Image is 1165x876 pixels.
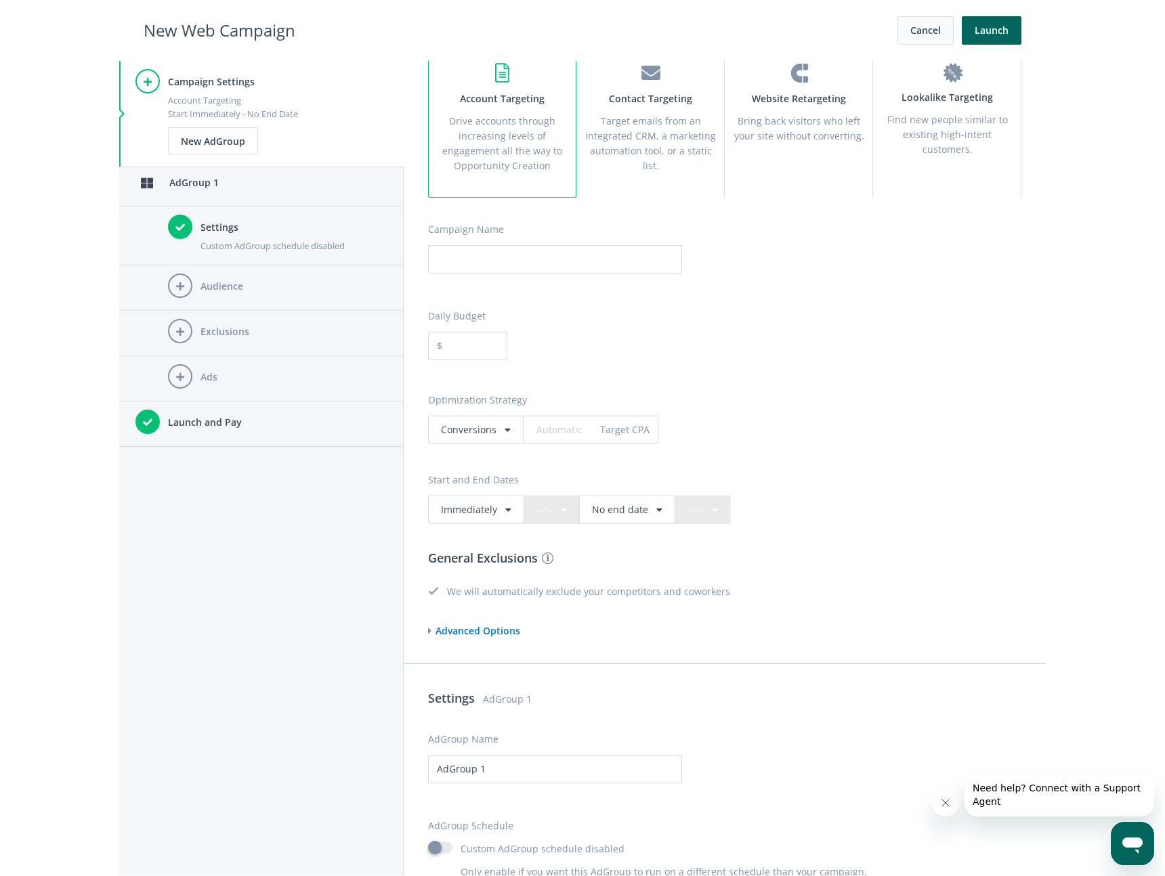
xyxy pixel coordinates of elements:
span: Advanced Options [431,624,520,637]
h4: Launch and Pay [168,415,387,430]
span: $ [428,332,442,360]
p: Contact Targeting [585,91,716,106]
div: Custom AdGroup schedule disabled [200,239,387,253]
label: Start and End Dates [428,473,519,487]
button: No end date [579,496,675,524]
h4: Audience [200,279,387,294]
label: Campaign Name [428,222,504,237]
iframe: Close message [932,789,959,816]
div: Start Immediately - No End Date [168,107,387,121]
button: New AdGroup [168,127,258,154]
iframe: Message from company [965,773,1154,816]
h2: New Web Campaign [144,18,295,43]
p: Lookalike Targeting [882,90,1013,105]
h4: Ads [200,370,387,385]
p: Find new people similar to existing high-intent customers. [882,112,1013,157]
h4: Exclusions [200,324,387,339]
h4: Campaign Settings [168,74,387,89]
span: AdGroup 1 [483,692,1021,707]
div: We will automatically exclude your competitors and coworkers [428,584,1021,599]
p: Drive accounts through increasing levels of engagement all the way to Opportunity Creation [437,114,568,173]
h3: Settings [428,688,475,707]
button: Launch [962,16,1021,45]
label: Custom AdGroup schedule disabled [428,841,624,856]
div: Optimization Strategy [428,393,564,408]
span: New [937,58,968,89]
p: AdGroup 1 [169,175,379,190]
h4: Settings [200,220,387,235]
button: Cancel [897,16,954,45]
div: --:-- [524,496,580,524]
span: Target CPA [600,416,658,444]
p: Account Targeting [437,91,568,106]
div: conversions [428,416,524,444]
label: Daily Budget [428,309,486,324]
p: Bring back visitors who left your site without converting. [734,114,864,144]
div: conversions [441,422,496,437]
input: Automatic [532,416,600,444]
div: --:-- [675,496,731,524]
p: Website Retargeting [734,91,864,106]
div: Account Targeting [168,93,387,107]
h3: General Exclusions [428,548,1021,567]
p: Target emails from an integrated CRM, a marketing automation tool, or a static list. [585,114,716,173]
button: Immediately [428,496,524,524]
iframe: Button to launch messaging window, conversation in progress [1111,822,1154,865]
label: AdGroup Name [428,732,499,747]
label: AdGroup Schedule [428,818,513,833]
